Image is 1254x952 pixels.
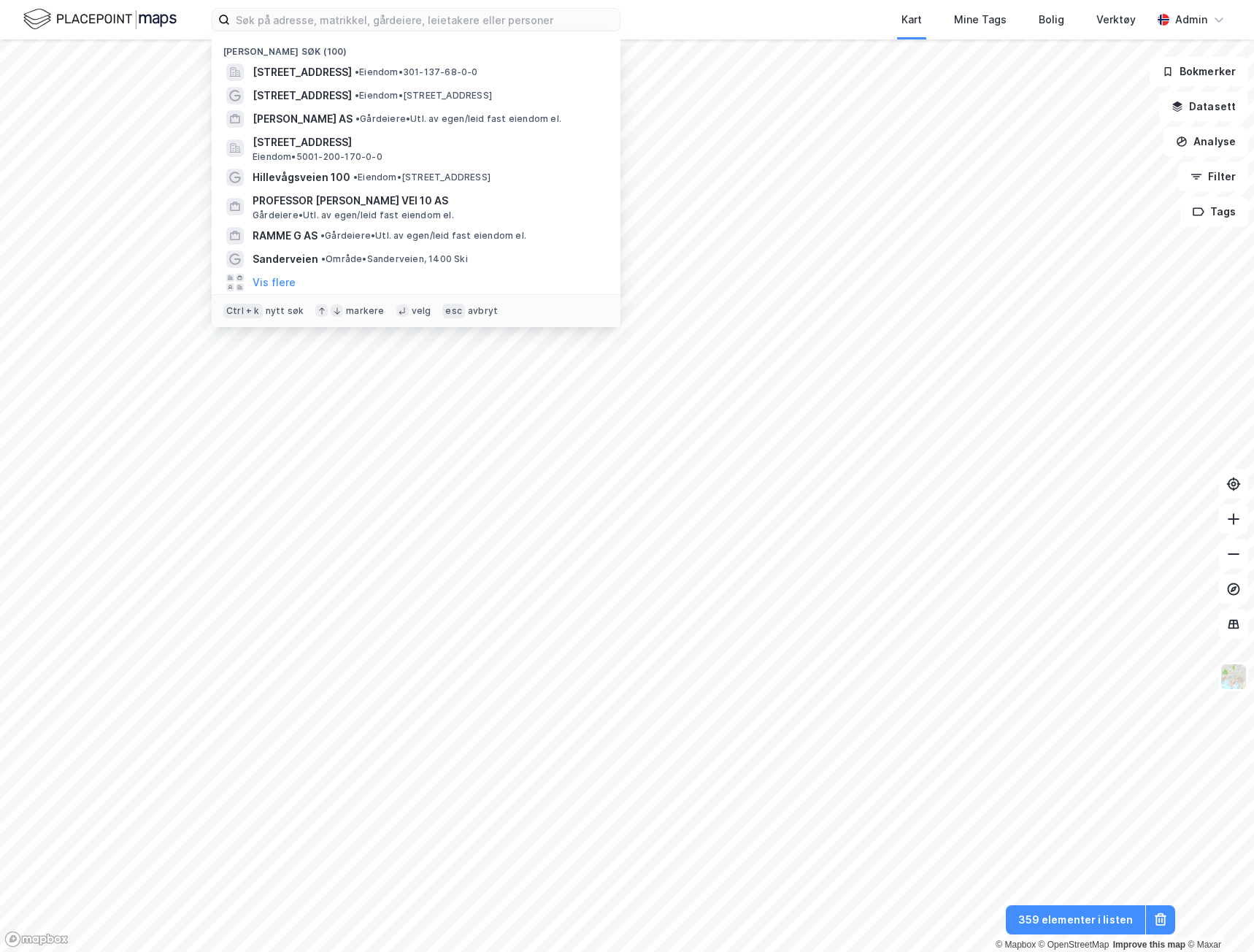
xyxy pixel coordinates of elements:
button: Bokmerker [1150,57,1248,86]
div: Bolig [1039,11,1064,28]
span: • [355,66,359,77]
div: Admin [1175,11,1207,28]
span: • [320,230,325,241]
div: Mine Tags [954,11,1007,28]
div: markere [346,305,384,317]
span: Eiendom • 5001-200-170-0-0 [253,151,382,163]
a: Improve this map [1113,940,1185,950]
span: [STREET_ADDRESS] [253,64,352,81]
button: Vis flere [253,274,296,291]
span: • [353,172,358,183]
span: [PERSON_NAME] AS [253,110,353,128]
span: Hillevågsveien 100 [253,169,350,186]
span: • [321,253,326,264]
button: 359 elementer i listen [1006,905,1145,934]
span: [STREET_ADDRESS] [253,87,352,104]
div: avbryt [468,305,498,317]
a: Mapbox [996,940,1036,950]
span: Område • Sanderveien, 1400 Ski [321,253,468,265]
span: Eiendom • [STREET_ADDRESS] [355,90,492,101]
span: • [355,90,359,101]
span: RAMME G AS [253,227,318,245]
div: Kontrollprogram for chat [1181,882,1254,952]
iframe: Chat Widget [1181,882,1254,952]
span: Gårdeiere • Utl. av egen/leid fast eiendom el. [253,210,454,221]
button: Datasett [1159,92,1248,121]
div: Verktøy [1096,11,1136,28]
img: logo.f888ab2527a4732fd821a326f86c7f29.svg [23,7,177,32]
button: Filter [1178,162,1248,191]
input: Søk på adresse, matrikkel, gårdeiere, leietakere eller personer [230,9,620,31]
div: Kart [901,11,922,28]
span: Sanderveien [253,250,318,268]
span: • [355,113,360,124]
button: Tags [1180,197,1248,226]
div: Ctrl + k [223,304,263,318]
button: Analyse [1163,127,1248,156]
a: OpenStreetMap [1039,940,1109,950]
a: Mapbox homepage [4,931,69,948]
div: velg [412,305,431,317]
div: esc [442,304,465,318]
span: PROFESSOR [PERSON_NAME] VEI 10 AS [253,192,603,210]
span: Gårdeiere • Utl. av egen/leid fast eiendom el. [355,113,561,125]
div: nytt søk [266,305,304,317]
img: Z [1220,663,1247,691]
span: Gårdeiere • Utl. av egen/leid fast eiendom el. [320,230,526,242]
span: Eiendom • 301-137-68-0-0 [355,66,478,78]
span: [STREET_ADDRESS] [253,134,603,151]
div: [PERSON_NAME] søk (100) [212,34,620,61]
span: Eiendom • [STREET_ADDRESS] [353,172,491,183]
